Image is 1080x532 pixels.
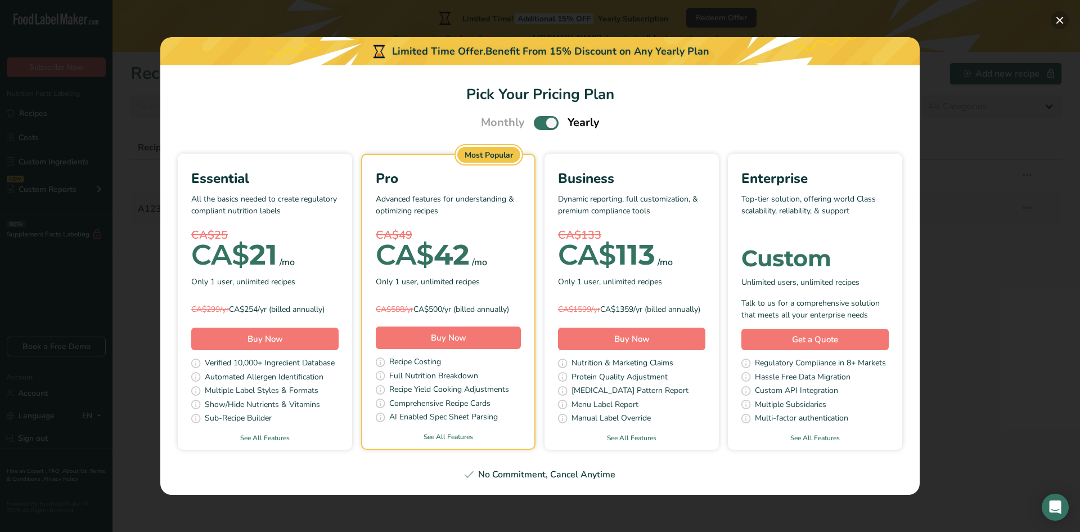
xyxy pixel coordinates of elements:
span: Yearly [568,114,600,131]
div: CA$25 [191,227,339,244]
a: See All Features [728,433,902,443]
div: CA$133 [558,227,705,244]
div: No Commitment, Cancel Anytime [174,468,906,481]
span: Regulatory Compliance in 8+ Markets [755,357,886,371]
span: Only 1 user, unlimited recipes [376,276,480,288]
div: Business [558,168,705,189]
span: Automated Allergen Identification [205,371,323,385]
div: Custom [741,247,889,270]
span: Sub-Recipe Builder [205,412,272,426]
a: Get a Quote [741,329,889,351]
span: Nutrition & Marketing Claims [571,357,673,371]
span: Recipe Yield Cooking Adjustments [389,383,509,397]
div: Most Popular [457,147,520,163]
span: AI Enabled Spec Sheet Parsing [389,411,498,425]
div: CA$1359/yr (billed annually) [558,303,705,315]
p: Dynamic reporting, full customization, & premium compliance tools [558,193,705,227]
span: Manual Label Override [571,412,651,426]
button: Buy Now [558,328,705,350]
div: 113 [558,244,655,266]
div: Pro [376,168,521,189]
span: Unlimited users, unlimited recipes [741,276,859,288]
span: Multiple Label Styles & Formats [205,385,318,399]
p: All the basics needed to create regulatory compliant nutrition labels [191,193,339,227]
a: See All Features [178,433,352,443]
div: Enterprise [741,168,889,189]
div: CA$500/yr (billed annually) [376,303,521,315]
span: Multi-factor authentication [755,412,848,426]
span: Buy Now [431,332,466,343]
span: Show/Hide Nutrients & Vitamins [205,399,320,413]
div: Talk to us for a comprehensive solution that meets all your enterprise needs [741,297,889,321]
span: Recipe Costing [389,356,441,370]
div: /mo [472,256,487,269]
span: Only 1 user, unlimited recipes [191,276,295,288]
button: Buy Now [376,327,521,349]
span: Full Nutrition Breakdown [389,370,478,384]
div: Open Intercom Messenger [1042,494,1069,521]
p: Top-tier solution, offering world Class scalability, reliability, & support [741,193,889,227]
span: CA$ [191,238,249,272]
span: Buy Now [247,333,283,345]
h1: Pick Your Pricing Plan [174,83,906,105]
span: Verified 10,000+ Ingredient Database [205,357,335,371]
span: Get a Quote [792,333,838,346]
span: CA$1599/yr [558,304,600,315]
span: Protein Quality Adjustment [571,371,668,385]
span: Only 1 user, unlimited recipes [558,276,662,288]
div: Essential [191,168,339,189]
div: Benefit From 15% Discount on Any Yearly Plan [485,44,709,59]
div: CA$49 [376,227,521,244]
span: Menu Label Report [571,399,638,413]
span: [MEDICAL_DATA] Pattern Report [571,385,688,399]
span: Comprehensive Recipe Cards [389,397,490,412]
p: Advanced features for understanding & optimizing recipes [376,193,521,227]
div: /mo [280,256,295,269]
div: 42 [376,244,470,266]
div: CA$254/yr (billed annually) [191,303,339,315]
span: Hassle Free Data Migration [755,371,850,385]
span: Monthly [481,114,525,131]
span: Custom API Integration [755,385,838,399]
span: CA$588/yr [376,304,413,315]
span: Multiple Subsidaries [755,399,826,413]
div: Limited Time Offer. [160,37,920,65]
span: CA$299/yr [191,304,229,315]
div: /mo [658,256,673,269]
button: Buy Now [191,328,339,350]
div: 21 [191,244,277,266]
a: See All Features [544,433,719,443]
span: CA$ [376,238,434,272]
span: CA$ [558,238,616,272]
a: See All Features [362,432,534,442]
span: Buy Now [614,333,650,345]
